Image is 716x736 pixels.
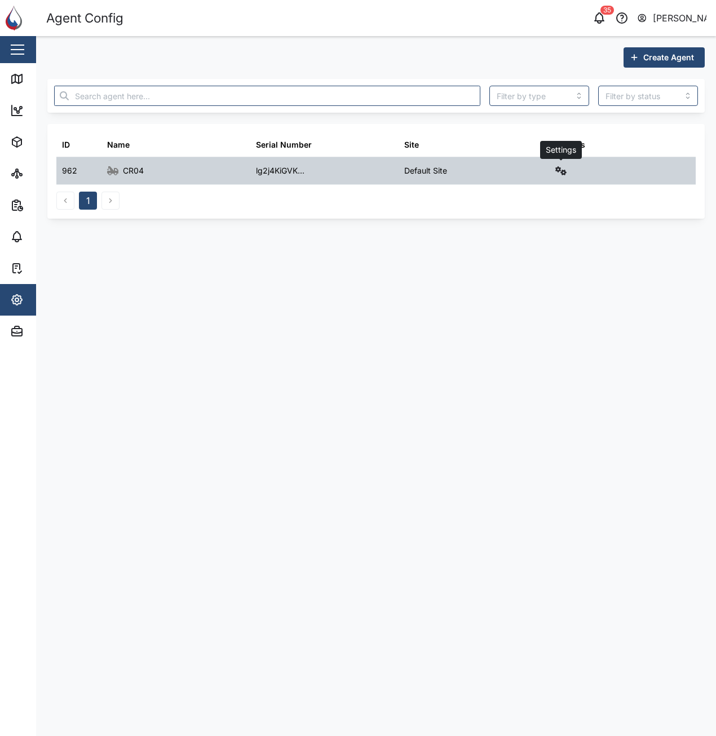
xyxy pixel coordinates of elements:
[29,294,69,306] div: Settings
[653,11,707,25] div: [PERSON_NAME]
[29,73,55,85] div: Map
[29,136,64,148] div: Assets
[107,139,130,151] div: Name
[643,48,694,67] span: Create Agent
[29,262,60,274] div: Tasks
[600,6,614,15] div: 35
[404,165,447,177] div: Default Site
[79,192,97,210] button: 1
[123,165,144,177] div: CR04
[256,165,304,177] div: lg2j4KiGVK...
[62,139,70,151] div: ID
[256,139,312,151] div: Serial Number
[553,139,585,151] div: Settings
[489,86,589,106] input: Filter by type
[624,47,705,68] button: Create Agent
[637,10,707,26] button: [PERSON_NAME]
[6,6,30,30] img: Main Logo
[404,139,419,151] div: Site
[54,86,480,106] input: Search agent here...
[29,230,64,243] div: Alarms
[29,325,63,338] div: Admin
[598,86,698,106] input: Filter by status
[46,8,123,28] div: Agent Config
[62,165,77,177] div: 962
[29,199,68,211] div: Reports
[29,167,56,180] div: Sites
[29,104,80,117] div: Dashboard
